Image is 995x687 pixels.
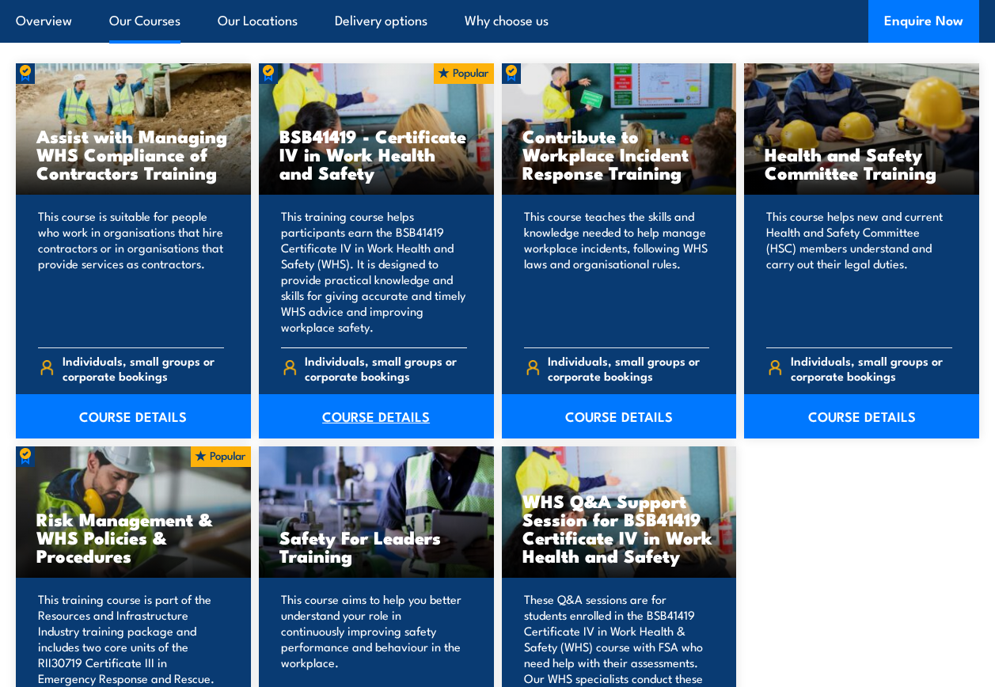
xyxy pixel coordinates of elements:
p: This course helps new and current Health and Safety Committee (HSC) members understand and carry ... [766,208,952,335]
a: COURSE DETAILS [16,394,251,438]
h3: Assist with Managing WHS Compliance of Contractors Training [36,127,230,181]
h3: Health and Safety Committee Training [765,145,959,181]
p: This course teaches the skills and knowledge needed to help manage workplace incidents, following... [524,208,710,335]
h3: WHS Q&A Support Session for BSB41419 Certificate IV in Work Health and Safety [522,492,716,564]
h3: Risk Management & WHS Policies & Procedures [36,510,230,564]
a: COURSE DETAILS [744,394,979,438]
a: COURSE DETAILS [259,394,494,438]
p: This training course helps participants earn the BSB41419 Certificate IV in Work Health and Safet... [281,208,467,335]
h3: Contribute to Workplace Incident Response Training [522,127,716,181]
p: This course is suitable for people who work in organisations that hire contractors or in organisa... [38,208,224,335]
span: Individuals, small groups or corporate bookings [791,353,952,383]
a: COURSE DETAILS [502,394,737,438]
span: Individuals, small groups or corporate bookings [548,353,709,383]
h3: BSB41419 - Certificate IV in Work Health and Safety [279,127,473,181]
span: Individuals, small groups or corporate bookings [305,353,466,383]
h3: Safety For Leaders Training [279,528,473,564]
span: Individuals, small groups or corporate bookings [63,353,224,383]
